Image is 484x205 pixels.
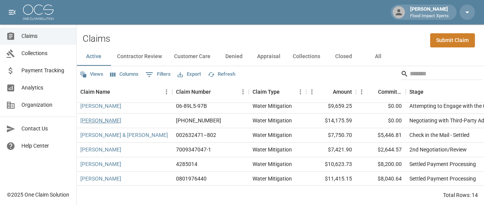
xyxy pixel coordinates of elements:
[80,160,121,168] a: [PERSON_NAME]
[21,67,70,75] span: Payment Tracking
[356,81,406,102] div: Committed Amount
[287,47,326,66] button: Collections
[356,172,406,186] div: $8,040.64
[80,131,168,139] a: [PERSON_NAME] & [PERSON_NAME]
[401,68,482,81] div: Search
[306,99,356,114] div: $9,659.25
[306,172,356,186] div: $11,415.15
[410,13,449,20] p: Flood Impact Xperts
[409,131,469,139] div: Check in the Mail - Settled
[176,68,203,80] button: Export
[322,86,333,97] button: Sort
[83,33,110,44] h2: Claims
[253,175,292,182] div: Water Mitigation
[80,146,121,153] a: [PERSON_NAME]
[251,47,287,66] button: Appraisal
[356,114,406,128] div: $0.00
[80,102,121,110] a: [PERSON_NAME]
[110,86,121,97] button: Sort
[407,5,452,19] div: [PERSON_NAME]
[253,131,292,139] div: Water Mitigation
[356,86,367,98] button: Menu
[253,81,280,102] div: Claim Type
[176,81,211,102] div: Claim Number
[424,86,434,97] button: Sort
[143,68,173,81] button: Show filters
[161,86,172,98] button: Menu
[206,68,237,80] button: Refresh
[253,146,292,153] div: Water Mitigation
[176,131,216,139] div: 002632471–802
[21,125,70,133] span: Contact Us
[326,47,361,66] button: Closed
[409,175,476,182] div: Settled Payment Processing
[306,128,356,143] div: $7,750.70
[306,157,356,172] div: $10,623.73
[280,86,290,97] button: Sort
[430,33,475,47] a: Submit Claim
[176,117,221,124] div: 01-009-138919
[443,191,478,199] div: Total Rows: 14
[108,68,140,80] button: Select columns
[77,81,172,102] div: Claim Name
[21,32,70,40] span: Claims
[168,47,217,66] button: Customer Care
[356,143,406,157] div: $2,644.57
[409,160,476,168] div: Settled Payment Processing
[80,81,110,102] div: Claim Name
[253,117,292,124] div: Water Mitigation
[176,160,197,168] div: 4285014
[306,86,318,98] button: Menu
[77,47,484,66] div: dynamic tabs
[176,146,211,153] div: 7009347047-1
[80,117,121,124] a: [PERSON_NAME]
[306,114,356,128] div: $14,175.59
[176,175,207,182] div: 0801976440
[249,81,306,102] div: Claim Type
[5,5,20,20] button: open drawer
[295,86,306,98] button: Menu
[21,84,70,92] span: Analytics
[356,157,406,172] div: $8,200.00
[306,143,356,157] div: $7,421.90
[253,160,292,168] div: Water Mitigation
[77,47,111,66] button: Active
[306,81,356,102] div: Amount
[176,102,207,110] div: 06-89L5-97B
[21,101,70,109] span: Organization
[378,81,402,102] div: Committed Amount
[211,86,222,97] button: Sort
[78,68,105,80] button: Views
[367,86,378,97] button: Sort
[333,81,352,102] div: Amount
[80,175,121,182] a: [PERSON_NAME]
[409,146,467,153] div: 2nd Negotiation/Review
[217,47,251,66] button: Denied
[361,47,395,66] button: All
[7,191,69,198] div: © 2025 One Claim Solution
[253,102,292,110] div: Water Mitigation
[111,47,168,66] button: Contractor Review
[409,81,424,102] div: Stage
[21,142,70,150] span: Help Center
[356,128,406,143] div: $5,446.81
[21,49,70,57] span: Collections
[237,86,249,98] button: Menu
[23,5,54,20] img: ocs-logo-white-transparent.png
[356,99,406,114] div: $0.00
[172,81,249,102] div: Claim Number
